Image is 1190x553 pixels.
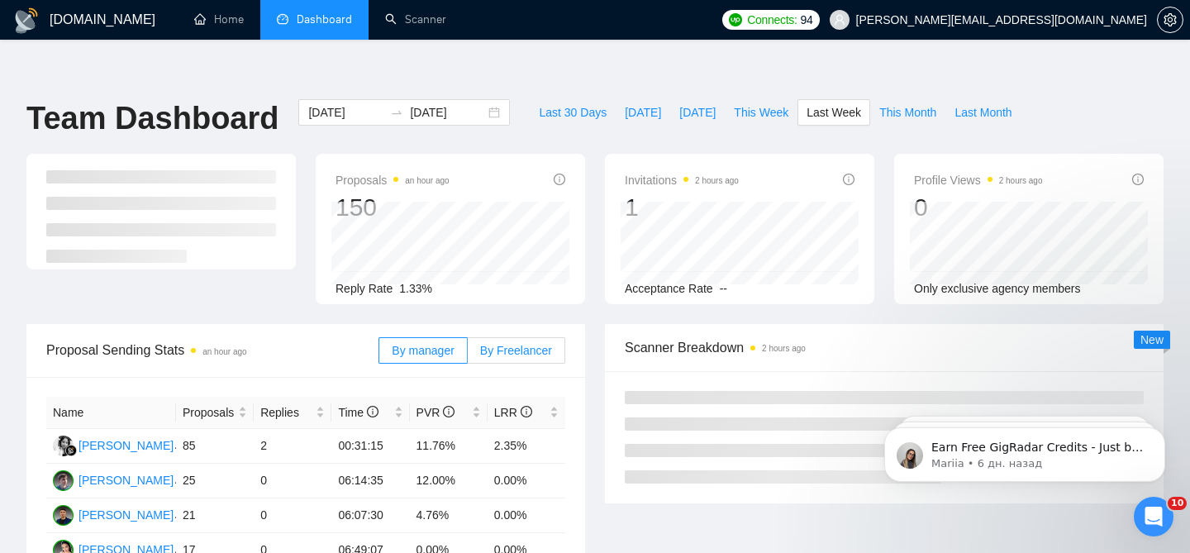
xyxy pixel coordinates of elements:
[720,282,727,295] span: --
[53,473,174,486] a: YZ[PERSON_NAME]
[277,13,288,25] span: dashboard
[670,99,725,126] button: [DATE]
[625,192,739,223] div: 1
[53,470,74,491] img: YZ
[879,103,936,122] span: This Month
[65,445,77,456] img: gigradar-bm.png
[79,471,174,489] div: [PERSON_NAME]
[202,347,246,356] time: an hour ago
[336,282,393,295] span: Reply Rate
[625,103,661,122] span: [DATE]
[338,406,378,419] span: Time
[870,99,945,126] button: This Month
[999,176,1043,185] time: 2 hours ago
[494,406,532,419] span: LRR
[297,12,352,26] span: Dashboard
[392,344,454,357] span: By manager
[1157,7,1183,33] button: setting
[843,174,854,185] span: info-circle
[308,103,383,122] input: Start date
[26,99,278,138] h1: Team Dashboard
[183,403,235,422] span: Proposals
[625,282,713,295] span: Acceptance Rate
[695,176,739,185] time: 2 hours ago
[254,498,331,533] td: 0
[331,464,409,498] td: 06:14:35
[405,176,449,185] time: an hour ago
[488,464,565,498] td: 0.00%
[46,340,378,360] span: Proposal Sending Stats
[176,397,254,429] th: Proposals
[834,14,845,26] span: user
[176,429,254,464] td: 85
[416,406,455,419] span: PVR
[625,170,739,190] span: Invitations
[747,11,797,29] span: Connects:
[616,99,670,126] button: [DATE]
[331,429,409,464] td: 00:31:15
[801,11,813,29] span: 94
[1158,13,1183,26] span: setting
[539,103,607,122] span: Last 30 Days
[914,282,1081,295] span: Only exclusive agency members
[725,99,797,126] button: This Week
[410,464,488,498] td: 12.00%
[679,103,716,122] span: [DATE]
[1134,497,1173,536] iframe: Intercom live chat
[521,406,532,417] span: info-circle
[385,12,446,26] a: searchScanner
[734,103,788,122] span: This Week
[194,12,244,26] a: homeHome
[954,103,1011,122] span: Last Month
[1157,13,1183,26] a: setting
[530,99,616,126] button: Last 30 Days
[762,344,806,353] time: 2 hours ago
[1132,174,1144,185] span: info-circle
[1168,497,1187,510] span: 10
[914,170,1043,190] span: Profile Views
[797,99,870,126] button: Last Week
[625,337,1144,358] span: Scanner Breakdown
[260,403,312,422] span: Replies
[53,508,174,521] a: VS[PERSON_NAME]
[336,192,450,223] div: 150
[390,106,403,119] span: to
[367,406,378,417] span: info-circle
[254,397,331,429] th: Replies
[807,103,861,122] span: Last Week
[53,505,74,526] img: VS
[488,429,565,464] td: 2.35%
[336,170,450,190] span: Proposals
[410,498,488,533] td: 4.76%
[53,438,174,451] a: GB[PERSON_NAME]
[254,464,331,498] td: 0
[480,344,552,357] span: By Freelancer
[390,106,403,119] span: swap-right
[554,174,565,185] span: info-circle
[488,498,565,533] td: 0.00%
[859,393,1190,508] iframe: Intercom notifications сообщение
[410,429,488,464] td: 11.76%
[13,7,40,34] img: logo
[46,397,176,429] th: Name
[410,103,485,122] input: End date
[914,192,1043,223] div: 0
[176,464,254,498] td: 25
[254,429,331,464] td: 2
[443,406,455,417] span: info-circle
[1140,333,1164,346] span: New
[399,282,432,295] span: 1.33%
[79,436,174,455] div: [PERSON_NAME]
[79,506,174,524] div: [PERSON_NAME]
[729,13,742,26] img: upwork-logo.png
[331,498,409,533] td: 06:07:30
[945,99,1021,126] button: Last Month
[176,498,254,533] td: 21
[53,436,74,456] img: GB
